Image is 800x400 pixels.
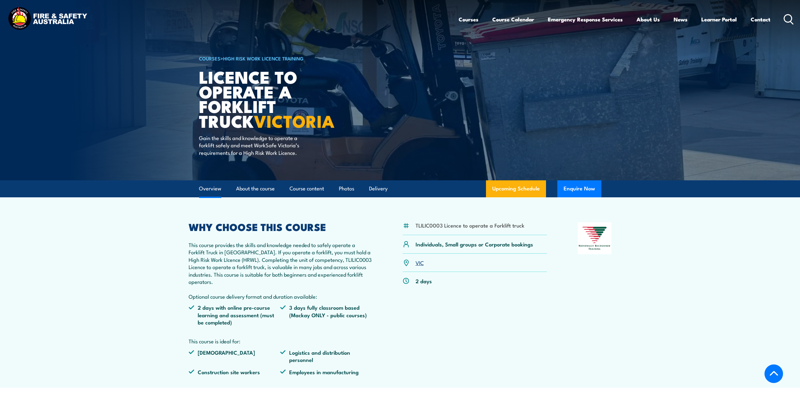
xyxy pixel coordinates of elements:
[416,259,424,266] a: VIC
[369,180,388,197] a: Delivery
[290,180,324,197] a: Course content
[339,180,354,197] a: Photos
[189,304,280,326] li: 2 days with online pre-course learning and assessment (must be completed)
[701,11,737,28] a: Learner Portal
[199,69,354,128] h1: Licence to operate a forklift truck
[199,180,221,197] a: Overview
[578,222,612,254] img: Nationally Recognised Training logo.
[416,222,524,229] li: TLILIC0003 Licence to operate a Forklift truck
[189,349,280,363] li: [DEMOGRAPHIC_DATA]
[416,240,533,248] p: Individuals, Small groups or Corporate bookings
[199,55,220,62] a: COURSES
[236,180,275,197] a: About the course
[199,54,354,62] h6: >
[492,11,534,28] a: Course Calendar
[280,349,372,363] li: Logistics and distribution personnel
[189,337,372,345] p: This course is ideal for:
[674,11,687,28] a: News
[459,11,478,28] a: Courses
[280,368,372,375] li: Employees in manufacturing
[486,180,546,197] a: Upcoming Schedule
[416,277,432,285] p: 2 days
[223,55,304,62] a: High Risk Work Licence Training
[637,11,660,28] a: About Us
[189,368,280,375] li: Construction site workers
[751,11,770,28] a: Contact
[189,222,372,231] h2: WHY CHOOSE THIS COURSE
[548,11,623,28] a: Emergency Response Services
[254,107,334,133] strong: VICTORIA
[189,241,372,300] p: This course provides the skills and knowledge needed to safely operate a Forklift Truck in [GEOGR...
[199,134,314,156] p: Gain the skills and knowledge to operate a forklift safely and meet WorkSafe Victoria’s requireme...
[280,304,372,326] li: 3 days fully classroom based (Mackay ONLY - public courses)
[557,180,601,197] button: Enquire Now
